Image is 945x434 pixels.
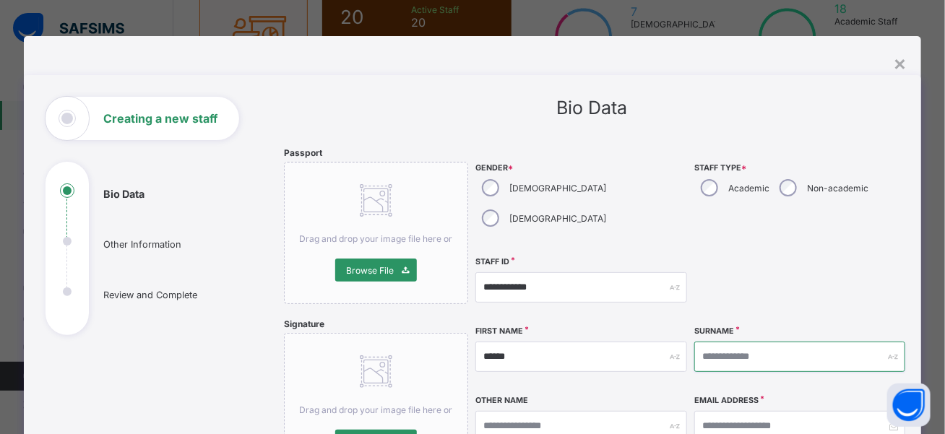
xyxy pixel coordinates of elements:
div: Drag and drop your image file here orBrowse File [284,162,469,304]
label: Other Name [475,396,528,405]
button: Open asap [887,383,931,427]
span: Drag and drop your image file here or [300,404,453,415]
label: Academic [728,183,769,194]
div: × [893,51,907,75]
span: Signature [284,318,324,329]
label: Staff ID [475,257,509,266]
label: Surname [694,326,734,336]
label: Email Address [694,396,759,405]
span: Bio Data [556,97,627,118]
label: [DEMOGRAPHIC_DATA] [509,183,606,194]
label: Non-academic [807,183,868,194]
span: Drag and drop your image file here or [300,233,453,244]
span: Gender [475,163,686,173]
span: Staff Type [694,163,905,173]
span: Passport [284,147,322,158]
span: Browse File [346,265,394,276]
h1: Creating a new staff [103,113,217,124]
label: [DEMOGRAPHIC_DATA] [509,213,606,224]
label: First Name [475,326,523,336]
